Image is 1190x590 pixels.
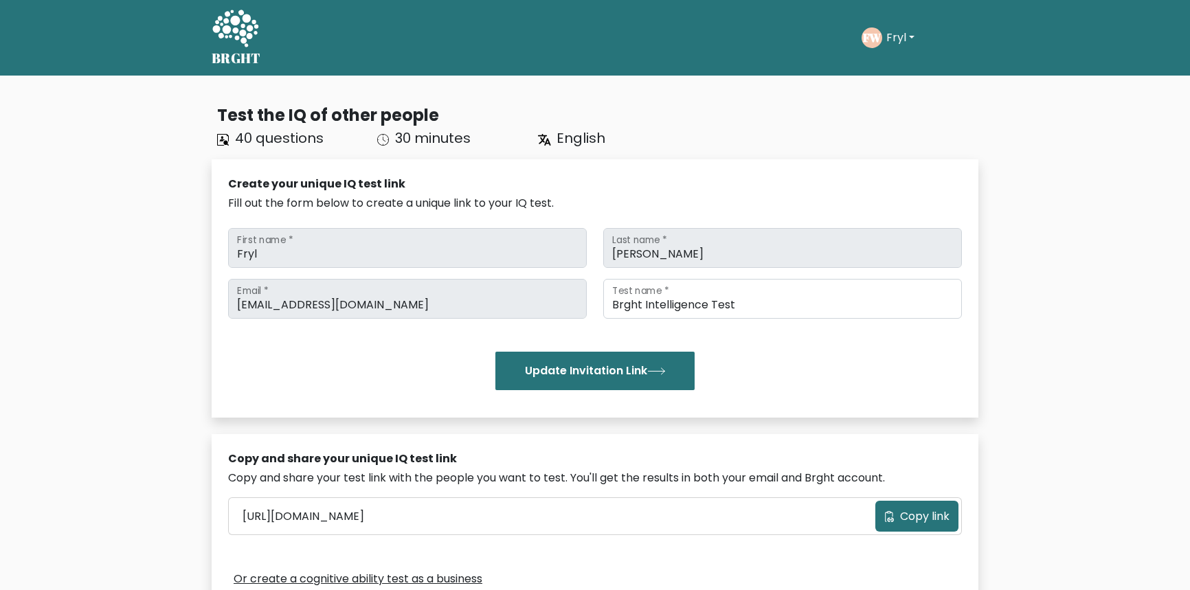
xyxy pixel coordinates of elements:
input: Email [228,279,587,319]
div: Fill out the form below to create a unique link to your IQ test. [228,195,962,212]
input: Last name [603,228,962,268]
div: Test the IQ of other people [217,103,978,128]
button: Update Invitation Link [495,352,695,390]
div: Copy and share your test link with the people you want to test. You'll get the results in both yo... [228,470,962,486]
span: 40 questions [235,128,324,148]
input: Test name [603,279,962,319]
button: Copy link [875,501,958,532]
a: BRGHT [212,5,261,70]
div: Create your unique IQ test link [228,176,962,192]
div: Copy and share your unique IQ test link [228,451,962,467]
text: FW [863,30,882,45]
span: English [557,128,605,148]
h5: BRGHT [212,50,261,67]
a: Or create a cognitive ability test as a business [234,571,482,587]
input: First name [228,228,587,268]
button: Fryl [882,29,919,47]
span: Copy link [900,508,950,525]
span: 30 minutes [395,128,471,148]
